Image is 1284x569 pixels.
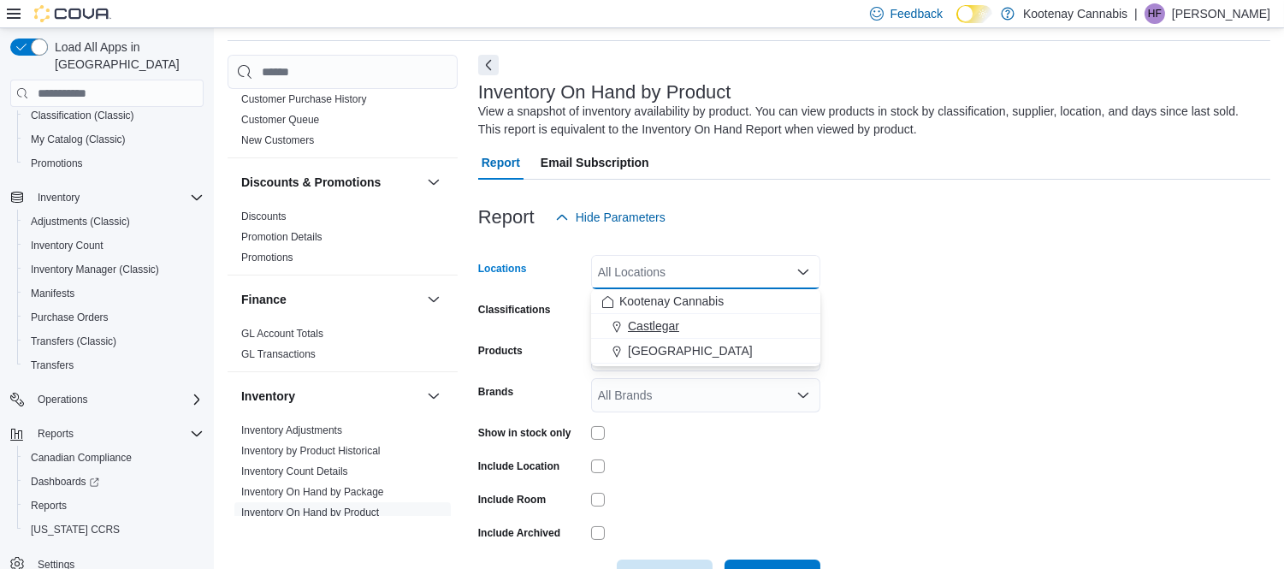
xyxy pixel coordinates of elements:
[241,252,293,264] a: Promotions
[241,507,379,519] a: Inventory On Hand by Product
[241,347,316,361] span: GL Transactions
[241,328,323,340] a: GL Account Totals
[241,506,379,519] span: Inventory On Hand by Product
[241,388,295,405] h3: Inventory
[241,231,322,243] a: Promotion Details
[228,48,458,157] div: Customer
[31,335,116,348] span: Transfers (Classic)
[17,353,210,377] button: Transfers
[956,23,957,24] span: Dark Mode
[1023,3,1127,24] p: Kootenay Cannabis
[31,311,109,324] span: Purchase Orders
[24,235,204,256] span: Inventory Count
[541,145,649,180] span: Email Subscription
[17,518,210,542] button: [US_STATE] CCRS
[1148,3,1162,24] span: HF
[891,5,943,22] span: Feedback
[241,327,323,341] span: GL Account Totals
[17,282,210,305] button: Manifests
[3,388,210,412] button: Operations
[31,389,204,410] span: Operations
[1134,3,1138,24] p: |
[24,211,204,232] span: Adjustments (Classic)
[3,186,210,210] button: Inventory
[17,305,210,329] button: Purchase Orders
[591,339,820,364] button: [GEOGRAPHIC_DATA]
[31,109,134,122] span: Classification (Classic)
[241,486,384,498] a: Inventory On Hand by Package
[241,210,287,223] span: Discounts
[1145,3,1165,24] div: Heather Fancy
[24,235,110,256] a: Inventory Count
[241,291,420,308] button: Finance
[241,465,348,477] a: Inventory Count Details
[591,314,820,339] button: Castlegar
[591,289,820,314] button: Kootenay Cannabis
[241,444,381,458] span: Inventory by Product Historical
[478,303,551,317] label: Classifications
[24,495,204,516] span: Reports
[24,331,204,352] span: Transfers (Classic)
[241,92,367,106] span: Customer Purchase History
[241,93,367,105] a: Customer Purchase History
[423,289,444,310] button: Finance
[241,134,314,146] a: New Customers
[34,5,111,22] img: Cova
[478,385,513,399] label: Brands
[31,424,80,444] button: Reports
[241,388,420,405] button: Inventory
[31,475,99,489] span: Dashboards
[241,424,342,436] a: Inventory Adjustments
[1172,3,1270,24] p: [PERSON_NAME]
[241,174,381,191] h3: Discounts & Promotions
[24,283,81,304] a: Manifests
[619,293,724,310] span: Kootenay Cannabis
[31,187,86,208] button: Inventory
[17,470,210,494] a: Dashboards
[38,191,80,204] span: Inventory
[24,211,137,232] a: Adjustments (Classic)
[24,105,141,126] a: Classification (Classic)
[591,289,820,364] div: Choose from the following options
[478,493,546,507] label: Include Room
[241,133,314,147] span: New Customers
[478,344,523,358] label: Products
[17,210,210,234] button: Adjustments (Classic)
[3,422,210,446] button: Reports
[38,427,74,441] span: Reports
[24,447,139,468] a: Canadian Compliance
[241,174,420,191] button: Discounts & Promotions
[17,329,210,353] button: Transfers (Classic)
[24,495,74,516] a: Reports
[31,263,159,276] span: Inventory Manager (Classic)
[478,55,499,75] button: Next
[48,39,204,73] span: Load All Apps in [GEOGRAPHIC_DATA]
[24,283,204,304] span: Manifests
[38,393,88,406] span: Operations
[628,342,753,359] span: [GEOGRAPHIC_DATA]
[31,523,120,536] span: [US_STATE] CCRS
[24,129,204,150] span: My Catalog (Classic)
[24,519,127,540] a: [US_STATE] CCRS
[241,445,381,457] a: Inventory by Product Historical
[31,215,130,228] span: Adjustments (Classic)
[31,157,83,170] span: Promotions
[423,172,444,193] button: Discounts & Promotions
[478,103,1262,139] div: View a snapshot of inventory availability by product. You can view products in stock by classific...
[241,485,384,499] span: Inventory On Hand by Package
[31,389,95,410] button: Operations
[241,465,348,478] span: Inventory Count Details
[17,234,210,258] button: Inventory Count
[241,114,319,126] a: Customer Queue
[24,259,204,280] span: Inventory Manager (Classic)
[24,471,204,492] span: Dashboards
[31,359,74,372] span: Transfers
[24,331,123,352] a: Transfers (Classic)
[796,265,810,279] button: Close list of options
[478,426,571,440] label: Show in stock only
[241,348,316,360] a: GL Transactions
[478,526,560,540] label: Include Archived
[228,323,458,371] div: Finance
[17,104,210,127] button: Classification (Classic)
[796,388,810,402] button: Open list of options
